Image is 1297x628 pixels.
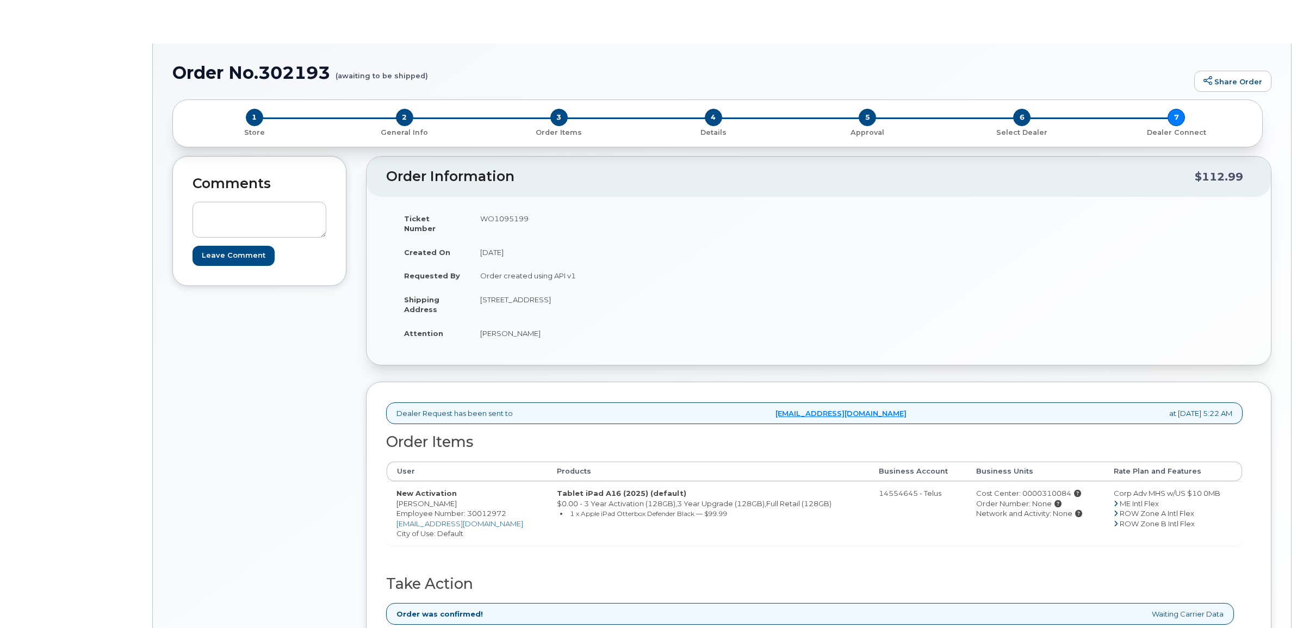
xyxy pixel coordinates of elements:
span: ME Intl Flex [1120,499,1159,508]
strong: Tablet iPad A16 (2025) (default) [557,489,686,498]
div: Waiting Carrier Data [386,603,1234,625]
a: 1 Store [182,126,327,138]
th: Business Account [869,462,966,481]
p: Store [186,128,323,138]
p: General Info [332,128,477,138]
a: 4 Details [636,126,791,138]
strong: New Activation [396,489,457,498]
div: Order Number: None [976,499,1094,509]
th: Rate Plan and Features [1104,462,1242,481]
span: ROW Zone A Intl Flex [1120,509,1194,518]
small: (awaiting to be shipped) [336,63,428,80]
strong: Created On [404,248,450,257]
small: 1 x Apple iPad Otterbox Defender Black — $99.99 [570,509,727,518]
input: Leave Comment [193,246,275,266]
h1: Order No.302193 [172,63,1189,82]
h2: Comments [193,176,326,191]
td: [PERSON_NAME] [470,321,811,345]
div: Dealer Request has been sent to at [DATE] 5:22 AM [386,402,1243,425]
strong: Order was confirmed! [396,609,483,619]
span: ROW Zone B Intl Flex [1120,519,1195,528]
td: WO1095199 [470,207,811,240]
td: Order created using API v1 [470,264,811,288]
td: 14554645 - Telus [869,481,966,545]
td: [STREET_ADDRESS] [470,288,811,321]
a: [EMAIL_ADDRESS][DOMAIN_NAME] [396,519,523,528]
span: 5 [859,109,876,126]
a: 6 Select Dealer [945,126,1099,138]
strong: Attention [404,329,443,338]
div: Network and Activity: None [976,508,1094,519]
strong: Ticket Number [404,214,436,233]
a: [EMAIL_ADDRESS][DOMAIN_NAME] [775,408,907,419]
a: Share Order [1194,71,1271,92]
p: Select Dealer [949,128,1095,138]
th: Products [547,462,870,481]
p: Approval [795,128,940,138]
h2: Take Action [386,576,1243,592]
div: $112.99 [1195,166,1243,187]
span: 6 [1013,109,1031,126]
span: Employee Number: 30012972 [396,509,506,518]
div: Cost Center: 0000310084 [976,488,1094,499]
span: 4 [705,109,722,126]
td: [PERSON_NAME] City of Use: Default [387,481,547,545]
strong: Shipping Address [404,295,439,314]
span: 1 [246,109,263,126]
a: 3 Order Items [482,126,636,138]
p: Order Items [486,128,632,138]
td: $0.00 - 3 Year Activation (128GB),3 Year Upgrade (128GB),Full Retail (128GB) [547,481,870,545]
th: User [387,462,547,481]
strong: Requested By [404,271,460,280]
a: 2 General Info [327,126,482,138]
h2: Order Items [386,434,1243,450]
th: Business Units [966,462,1104,481]
p: Details [641,128,786,138]
a: 5 Approval [790,126,945,138]
td: Corp Adv MHS w/US $10 0MB [1104,481,1242,545]
span: 2 [396,109,413,126]
td: [DATE] [470,240,811,264]
h2: Order Information [386,169,1195,184]
span: 3 [550,109,568,126]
